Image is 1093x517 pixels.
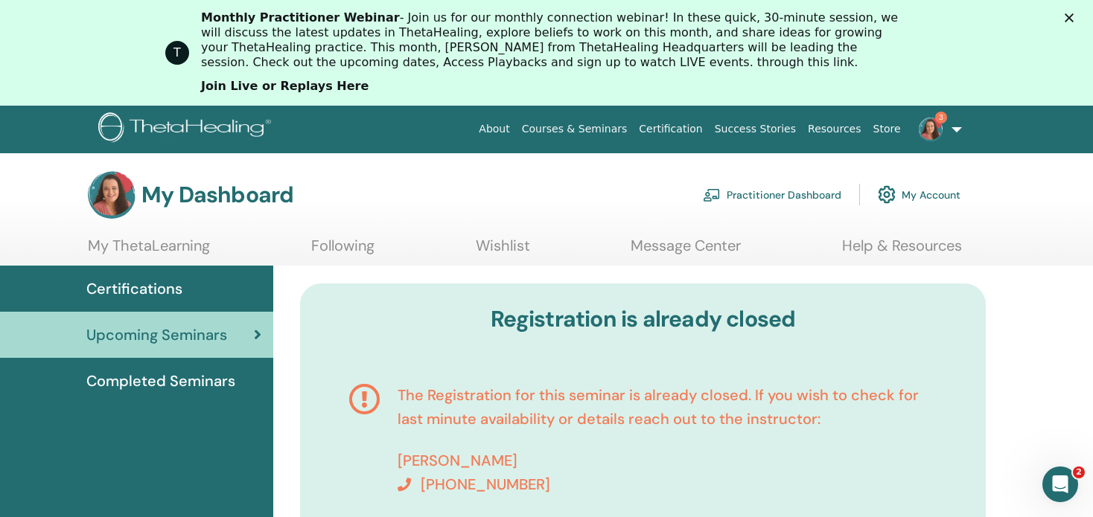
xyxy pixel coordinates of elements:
img: default.jpg [88,171,136,219]
div: - Join us for our monthly connection webinar! In these quick, 30-minute session, we will discuss ... [201,10,904,70]
a: Store [867,115,907,143]
b: Monthly Practitioner Webinar [201,10,400,25]
p: The Registration for this seminar is already closed. If you wish to check for last minute availab... [398,383,938,431]
img: default.jpg [919,118,943,141]
a: My ThetaLearning [88,237,210,266]
div: Profile image for ThetaHealing [165,41,189,65]
span: 3 [935,112,947,123]
div: Fechar [1065,13,1080,22]
a: Following [311,237,375,266]
a: Courses & Seminars [516,115,634,143]
a: Wishlist [476,237,530,266]
iframe: Intercom live chat [1042,466,1078,502]
a: About [473,115,515,143]
p: [PERSON_NAME] [398,449,938,472]
a: Certification [633,115,708,143]
a: Success Stories [709,115,802,143]
a: Help & Resources [842,237,962,266]
h3: Registration is already closed [322,306,963,333]
a: 3 [907,106,968,153]
a: Resources [802,115,867,143]
span: [PHONE_NUMBER] [421,475,550,494]
img: logo.png [98,112,276,146]
h3: My Dashboard [141,182,293,208]
img: cog.svg [878,182,896,207]
a: My Account [878,178,960,211]
span: Certifications [86,277,182,300]
span: Completed Seminars [86,370,235,392]
a: Join Live or Replays Here [201,79,369,95]
span: 2 [1073,466,1085,478]
span: Upcoming Seminars [86,324,227,346]
a: Message Center [631,237,741,266]
img: chalkboard-teacher.svg [703,188,721,202]
a: Practitioner Dashboard [703,178,841,211]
